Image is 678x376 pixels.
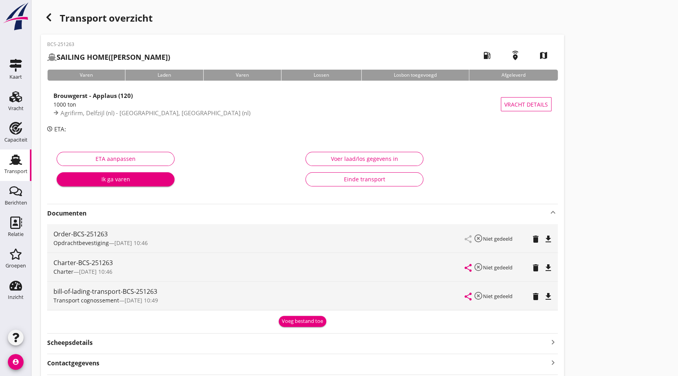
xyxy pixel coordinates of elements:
[47,70,125,81] div: Varen
[548,208,558,217] i: keyboard_arrow_up
[47,87,558,122] a: Brouwgerst - Applaus (120)1000 tonAgrifirm, Delfzijl (nl) - [GEOGRAPHIC_DATA], [GEOGRAPHIC_DATA] ...
[4,137,28,142] div: Capaciteit
[63,155,168,163] div: ETA aanpassen
[361,70,469,81] div: Losbon toegevoegd
[463,263,473,273] i: share
[483,264,513,271] small: Niet gedeeld
[8,295,24,300] div: Inzicht
[57,52,108,62] strong: SAILING HOME
[531,234,540,244] i: delete
[463,292,473,301] i: share
[312,175,417,183] div: Einde transport
[47,52,170,63] h2: ([PERSON_NAME])
[501,97,551,111] button: Vracht details
[53,239,465,247] div: —
[531,292,540,301] i: delete
[474,291,483,300] i: highlight_off
[8,232,24,237] div: Relatie
[203,70,281,81] div: Varen
[544,292,553,301] i: file_download
[53,268,73,275] span: Charter
[125,70,203,81] div: Laden
[57,172,175,186] button: Ik ga varen
[2,2,30,31] img: logo-small.a267ee39.svg
[548,337,558,347] i: keyboard_arrow_right
[53,239,109,247] span: Opdrachtbevestiging
[504,100,548,109] span: Vracht details
[544,234,553,244] i: file_download
[8,354,24,370] i: account_circle
[125,297,158,304] span: [DATE] 10:49
[53,258,465,267] div: Charter-BCS-251263
[548,357,558,368] i: keyboard_arrow_right
[312,155,417,163] div: Voer laad/los gegevens in
[79,268,112,275] span: [DATE] 10:46
[305,152,423,166] button: Voer laad/los gegevens in
[504,44,526,66] i: emergency_share
[47,209,548,218] strong: Documenten
[114,239,148,247] span: [DATE] 10:46
[282,317,323,325] div: Voeg bestand toe
[53,296,465,304] div: —
[9,74,22,79] div: Kaart
[4,169,28,174] div: Transport
[533,44,555,66] i: map
[281,70,361,81] div: Lossen
[476,44,498,66] i: local_gas_station
[483,235,513,242] small: Niet gedeeld
[531,263,540,273] i: delete
[53,92,133,100] strong: Brouwgerst - Applaus (120)
[53,287,465,296] div: bill-of-lading-transport-BCS-251263
[544,263,553,273] i: file_download
[41,9,564,35] h1: Transport overzicht
[54,125,66,133] span: ETA:
[5,200,27,205] div: Berichten
[53,100,501,109] div: 1000 ton
[305,172,423,186] button: Einde transport
[8,106,24,111] div: Vracht
[474,234,483,243] i: highlight_off
[47,41,170,48] p: BCS-251263
[63,175,168,183] div: Ik ga varen
[47,338,93,347] strong: Scheepsdetails
[279,316,326,327] button: Voeg bestand toe
[61,109,250,117] span: Agrifirm, Delfzijl (nl) - [GEOGRAPHIC_DATA], [GEOGRAPHIC_DATA] (nl)
[53,297,119,304] span: Transport cognossement
[53,267,465,276] div: —
[474,262,483,272] i: highlight_off
[483,293,513,300] small: Niet gedeeld
[6,263,26,268] div: Groepen
[53,229,465,239] div: Order-BCS-251263
[57,152,175,166] button: ETA aanpassen
[469,70,558,81] div: Afgeleverd
[47,359,99,368] strong: Contactgegevens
